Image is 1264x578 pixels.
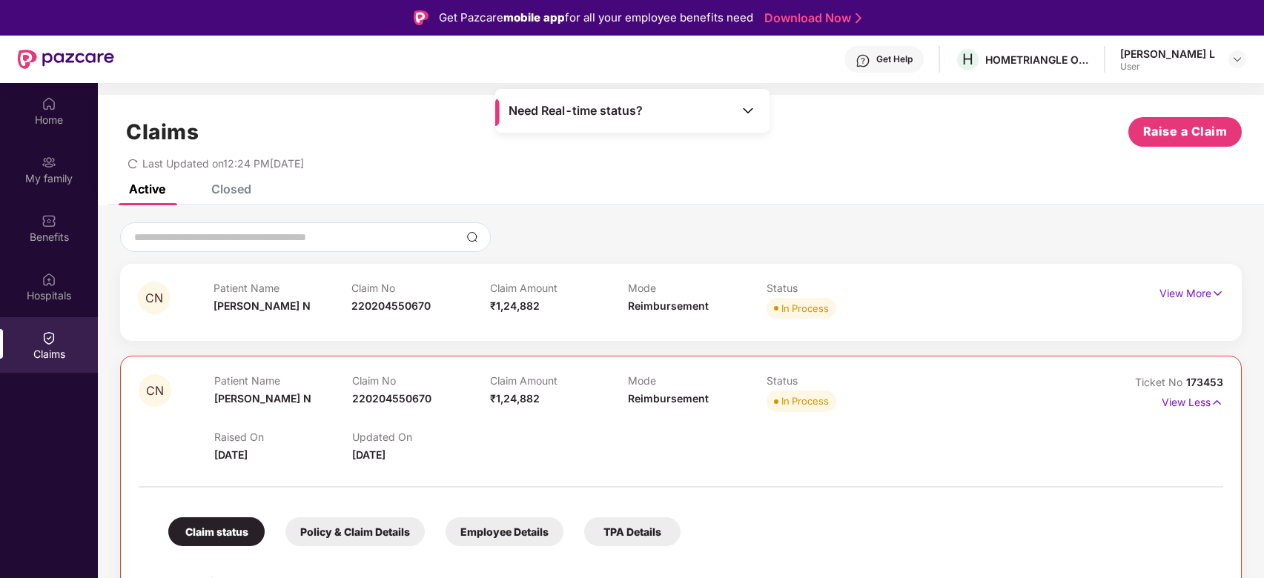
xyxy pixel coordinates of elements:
[503,10,565,24] strong: mobile app
[146,385,164,397] span: CN
[490,282,629,294] p: Claim Amount
[129,182,165,196] div: Active
[214,374,352,387] p: Patient Name
[490,299,540,312] span: ₹1,24,882
[214,282,352,294] p: Patient Name
[584,517,681,546] div: TPA Details
[414,10,428,25] img: Logo
[466,231,478,243] img: svg+xml;base64,PHN2ZyBpZD0iU2VhcmNoLTMyeDMyIiB4bWxucz0iaHR0cDovL3d3dy53My5vcmcvMjAwMC9zdmciIHdpZH...
[490,392,540,405] span: ₹1,24,882
[351,282,490,294] p: Claim No
[767,374,904,387] p: Status
[42,213,56,228] img: svg+xml;base64,PHN2ZyBpZD0iQmVuZWZpdHMiIHhtbG5zPSJodHRwOi8vd3d3LnczLm9yZy8yMDAwL3N2ZyIgd2lkdGg9Ij...
[985,53,1089,67] div: HOMETRIANGLE ONLINE SERVICES PRIVATE LIMITED
[767,282,905,294] p: Status
[856,10,861,26] img: Stroke
[214,431,352,443] p: Raised On
[1128,117,1242,147] button: Raise a Claim
[214,448,248,461] span: [DATE]
[1120,61,1215,73] div: User
[439,9,753,27] div: Get Pazcare for all your employee benefits need
[142,157,304,170] span: Last Updated on 12:24 PM[DATE]
[1231,53,1243,65] img: svg+xml;base64,PHN2ZyBpZD0iRHJvcGRvd24tMzJ4MzIiIHhtbG5zPSJodHRwOi8vd3d3LnczLm9yZy8yMDAwL3N2ZyIgd2...
[128,157,138,170] span: redo
[1143,122,1228,141] span: Raise a Claim
[214,392,311,405] span: [PERSON_NAME] N
[446,517,563,546] div: Employee Details
[764,10,857,26] a: Download Now
[42,272,56,287] img: svg+xml;base64,PHN2ZyBpZD0iSG9zcGl0YWxzIiB4bWxucz0iaHR0cDovL3d3dy53My5vcmcvMjAwMC9zdmciIHdpZHRoPS...
[168,517,265,546] div: Claim status
[1135,376,1186,388] span: Ticket No
[490,374,628,387] p: Claim Amount
[214,299,311,312] span: [PERSON_NAME] N
[1159,282,1224,302] p: View More
[1120,47,1215,61] div: [PERSON_NAME] L
[352,392,431,405] span: 220204550670
[628,374,766,387] p: Mode
[352,374,490,387] p: Claim No
[1211,394,1223,411] img: svg+xml;base64,PHN2ZyB4bWxucz0iaHR0cDovL3d3dy53My5vcmcvMjAwMC9zdmciIHdpZHRoPSIxNyIgaGVpZ2h0PSIxNy...
[1162,391,1223,411] p: View Less
[856,53,870,68] img: svg+xml;base64,PHN2ZyBpZD0iSGVscC0zMngzMiIgeG1sbnM9Imh0dHA6Ly93d3cudzMub3JnLzIwMDAvc3ZnIiB3aWR0aD...
[781,393,829,408] div: In Process
[42,155,56,170] img: svg+xml;base64,PHN2ZyB3aWR0aD0iMjAiIGhlaWdodD0iMjAiIHZpZXdCb3g9IjAgMCAyMCAyMCIgZmlsbD0ibm9uZSIgeG...
[285,517,425,546] div: Policy & Claim Details
[42,330,56,345] img: svg+xml;base64,PHN2ZyBpZD0iQ2xhaW0iIHhtbG5zPSJodHRwOi8vd3d3LnczLm9yZy8yMDAwL3N2ZyIgd2lkdGg9IjIwIi...
[126,119,199,144] h1: Claims
[351,299,431,312] span: 220204550670
[18,50,114,69] img: New Pazcare Logo
[145,292,163,305] span: CN
[628,299,709,312] span: Reimbursement
[628,282,767,294] p: Mode
[628,392,709,405] span: Reimbursement
[509,103,643,119] span: Need Real-time status?
[352,448,386,461] span: [DATE]
[741,103,755,118] img: Toggle Icon
[1211,285,1224,302] img: svg+xml;base64,PHN2ZyB4bWxucz0iaHR0cDovL3d3dy53My5vcmcvMjAwMC9zdmciIHdpZHRoPSIxNyIgaGVpZ2h0PSIxNy...
[42,96,56,111] img: svg+xml;base64,PHN2ZyBpZD0iSG9tZSIgeG1sbnM9Imh0dHA6Ly93d3cudzMub3JnLzIwMDAvc3ZnIiB3aWR0aD0iMjAiIG...
[962,50,973,68] span: H
[781,301,829,316] div: In Process
[352,431,490,443] p: Updated On
[1186,376,1223,388] span: 173453
[211,182,251,196] div: Closed
[876,53,913,65] div: Get Help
